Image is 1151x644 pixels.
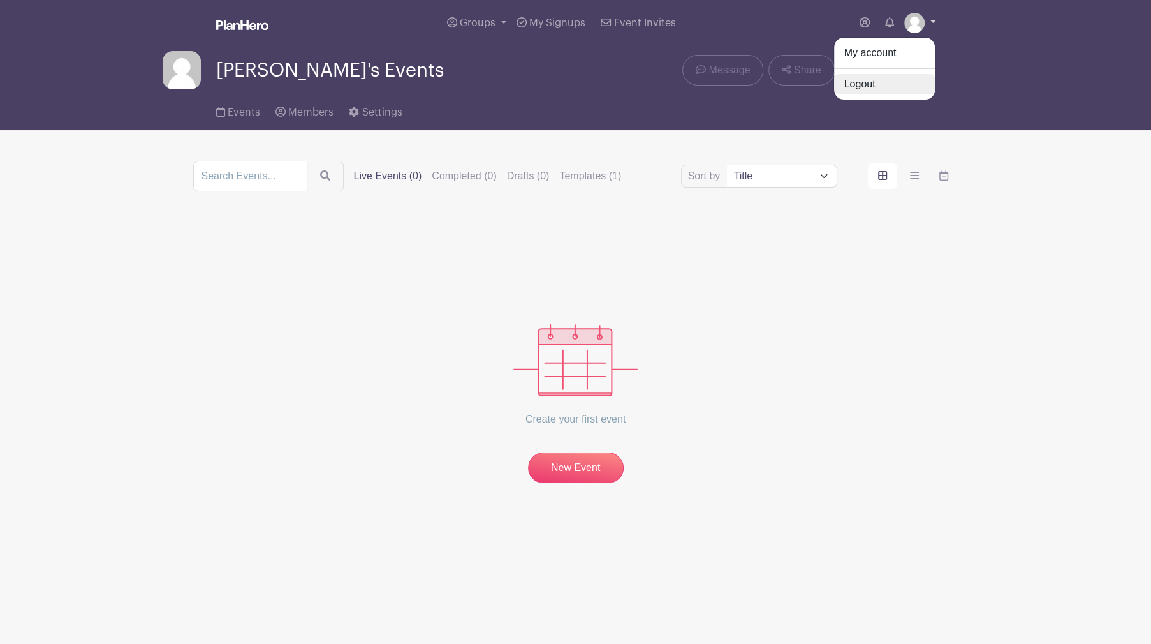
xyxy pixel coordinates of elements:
a: Events [216,89,260,130]
label: Live Events (0) [354,168,422,184]
div: order and view [868,163,958,189]
a: Message [682,55,763,86]
span: Members [288,107,334,117]
label: Drafts (0) [507,168,550,184]
label: Completed (0) [432,168,496,184]
span: Events [228,107,260,117]
div: Groups [833,37,935,100]
span: Settings [362,107,402,117]
a: Members [275,89,334,130]
img: logo_white-6c42ec7e38ccf1d336a20a19083b03d10ae64f83f12c07503d8b9e83406b4c7d.svg [216,20,268,30]
span: Event Invites [614,18,676,28]
img: default-ce2991bfa6775e67f084385cd625a349d9dcbb7a52a09fb2fda1e96e2d18dcdb.png [904,13,925,33]
a: My account [834,43,935,63]
div: filters [354,168,622,184]
p: Create your first event [513,396,638,442]
a: Logout [834,74,935,94]
img: events_empty-56550af544ae17c43cc50f3ebafa394433d06d5f1891c01edc4b5d1d59cfda54.svg [513,324,638,396]
img: default-ce2991bfa6775e67f084385cd625a349d9dcbb7a52a09fb2fda1e96e2d18dcdb.png [163,51,201,89]
input: Search Events... [193,161,307,191]
span: Groups [460,18,495,28]
span: Share [794,63,821,78]
label: Templates (1) [559,168,621,184]
span: [PERSON_NAME]'s Events [216,60,444,81]
a: Share [768,55,834,86]
a: Settings [349,89,402,130]
label: Sort by [688,168,724,184]
span: My Signups [529,18,585,28]
span: Message [708,63,750,78]
a: New Event [528,453,624,483]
